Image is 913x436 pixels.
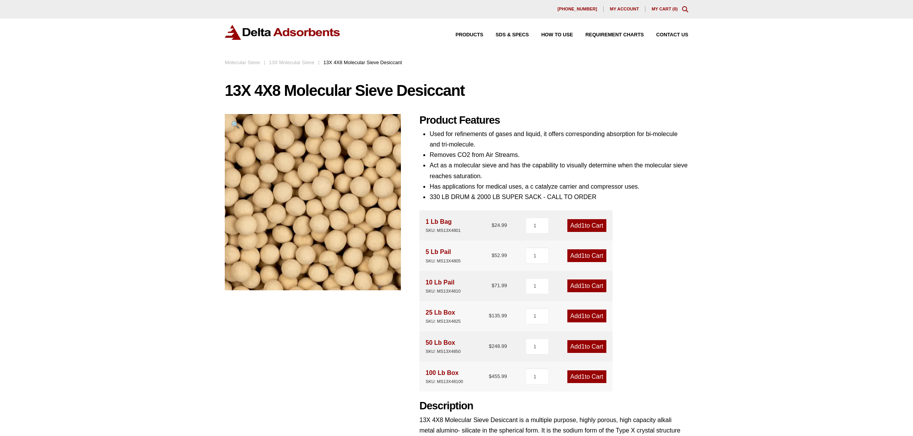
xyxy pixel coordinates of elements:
a: View full-screen image gallery [225,114,246,135]
a: Contact Us [644,32,688,37]
span: $ [489,343,492,349]
h2: Product Features [419,114,688,127]
div: SKU: MS13X4801 [426,227,461,234]
span: How to Use [541,32,573,37]
a: SDS & SPECS [483,32,529,37]
img: Delta Adsorbents [225,25,341,40]
bdi: 52.99 [492,252,507,258]
div: SKU: MS13X4810 [426,288,461,295]
h2: Description [419,400,688,412]
div: 50 Lb Box [426,337,461,355]
a: Add1to Cart [567,340,606,353]
span: : [264,60,265,65]
span: 1 [581,313,585,319]
h1: 13X 4X8 Molecular Sieve Desiccant [225,82,688,99]
a: 13X Molecular Sieve [269,60,314,65]
span: 13X 4X8 Molecular Sieve Desiccant [323,60,402,65]
span: 🔍 [231,121,240,129]
span: 1 [581,252,585,259]
li: 330 LB DRUM & 2000 LB SUPER SACK - CALL TO ORDER [429,192,688,202]
span: SDS & SPECS [496,32,529,37]
a: Add1to Cart [567,310,606,322]
div: SKU: MS13X4825 [426,318,461,325]
a: Add1to Cart [567,370,606,383]
span: $ [492,222,494,228]
bdi: 455.99 [489,373,507,379]
span: : [318,60,320,65]
bdi: 248.99 [489,343,507,349]
a: Add1to Cart [567,219,606,232]
div: 5 Lb Pail [426,247,461,264]
a: Requirement Charts [573,32,644,37]
div: SKU: MS13X4805 [426,257,461,265]
div: 100 Lb Box [426,368,463,385]
bdi: 135.99 [489,313,507,318]
li: Used for refinements of gases and liquid, it offers corresponding absorption for bi-molecule and ... [429,129,688,150]
div: Toggle Modal Content [682,6,688,12]
a: Molecular Sieve [225,60,260,65]
div: SKU: MS13X48100 [426,378,463,385]
span: $ [492,252,494,258]
div: 10 Lb Pail [426,277,461,295]
span: [PHONE_NUMBER] [557,7,597,11]
span: 0 [674,7,676,11]
span: 1 [581,283,585,289]
span: My account [610,7,639,11]
span: 1 [581,222,585,229]
span: Contact Us [656,32,688,37]
bdi: 71.99 [492,283,507,288]
span: Products [456,32,484,37]
li: Removes CO2 from Air Streams. [429,150,688,160]
span: $ [489,373,492,379]
span: $ [489,313,492,318]
bdi: 24.99 [492,222,507,228]
a: [PHONE_NUMBER] [551,6,604,12]
a: My Cart (0) [652,7,678,11]
div: 25 Lb Box [426,307,461,325]
a: Add1to Cart [567,249,606,262]
a: Add1to Cart [567,279,606,292]
a: Products [443,32,484,37]
div: 1 Lb Bag [426,216,461,234]
div: SKU: MS13X4850 [426,348,461,355]
a: My account [604,6,645,12]
span: 1 [581,373,585,380]
span: Requirement Charts [585,32,644,37]
a: How to Use [529,32,573,37]
span: 1 [581,343,585,350]
li: Has applications for medical uses, a c catalyze carrier and compressor uses. [429,181,688,192]
span: $ [492,283,494,288]
li: Act as a molecular sieve and has the capability to visually determine when the molecular sieve re... [429,160,688,181]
